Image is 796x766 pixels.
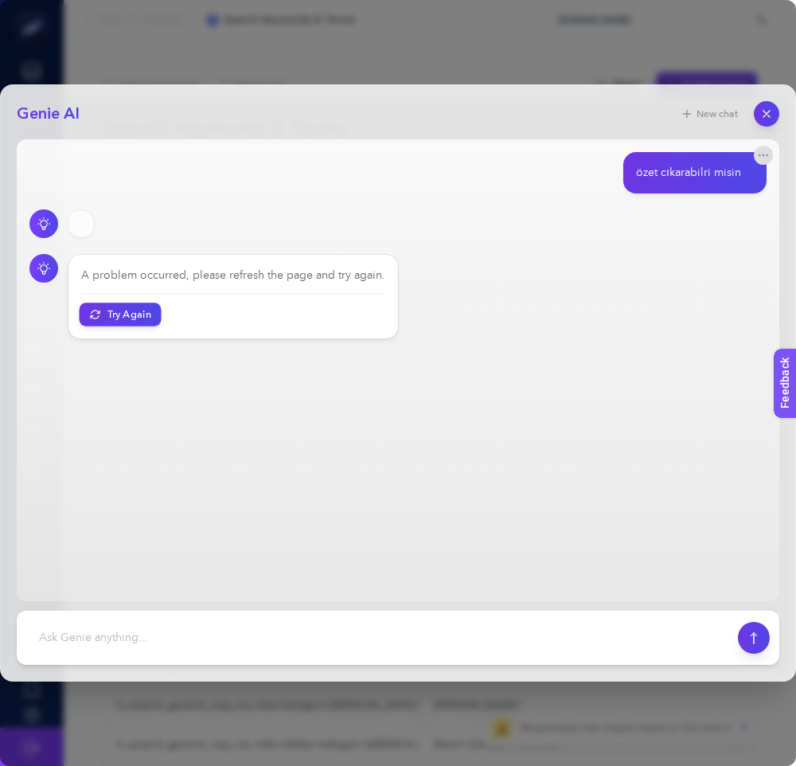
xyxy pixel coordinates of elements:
[636,165,741,181] div: özet cıkarabilri misin
[671,103,747,125] button: New chat
[10,5,60,18] span: Feedback
[80,303,162,326] button: Try Again
[17,103,80,125] h2: Genie AI
[81,268,385,283] div: A problem occurred, please refresh the page and try again.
